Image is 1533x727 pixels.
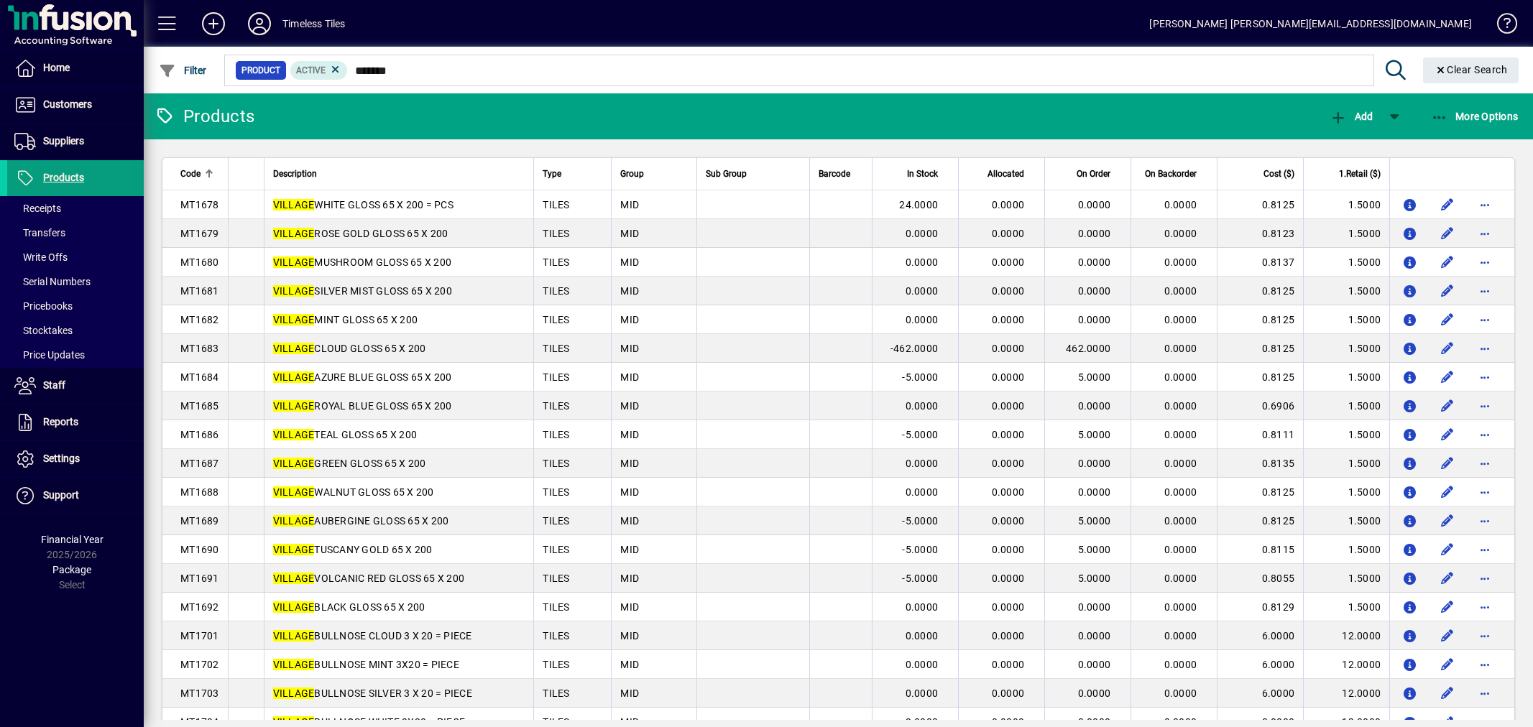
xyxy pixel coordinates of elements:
td: 12.0000 [1303,650,1389,679]
span: MT1703 [180,687,219,699]
td: 1.5000 [1303,535,1389,564]
span: MT1688 [180,486,219,498]
span: 0.0000 [1164,458,1197,469]
span: 0.0000 [906,458,939,469]
td: 6.0000 [1217,621,1303,650]
span: TEAL GLOSS 65 X 200 [273,429,418,440]
button: More options [1473,509,1496,532]
button: Edit [1436,251,1459,274]
button: More options [1473,423,1496,446]
span: 5.0000 [1078,371,1111,383]
span: Home [43,62,70,73]
span: TILES [543,429,569,440]
td: 0.8115 [1217,535,1303,564]
td: 12.0000 [1303,621,1389,650]
span: TILES [543,343,569,354]
span: Description [273,166,317,182]
button: More options [1473,624,1496,647]
span: 0.0000 [992,371,1025,383]
span: Price Updates [14,349,85,361]
span: 0.0000 [992,458,1025,469]
td: 1.5000 [1303,248,1389,277]
span: 5.0000 [1078,544,1111,555]
span: MID [620,429,639,440]
span: MT1702 [180,659,219,670]
span: MID [620,256,639,268]
td: 0.8125 [1217,190,1303,219]
span: MT1686 [180,429,219,440]
span: 0.0000 [1164,343,1197,354]
td: 0.8135 [1217,449,1303,478]
span: MID [620,515,639,527]
span: -5.0000 [902,573,938,584]
span: 0.0000 [906,256,939,268]
span: -5.0000 [902,515,938,527]
span: 0.0000 [1164,400,1197,412]
span: 0.0000 [1078,400,1111,412]
button: Filter [155,57,211,83]
span: MT1681 [180,285,219,297]
em: VILLAGE [273,429,315,440]
span: MID [620,371,639,383]
button: Edit [1436,308,1459,331]
span: TILES [543,573,569,584]
span: 5.0000 [1078,573,1111,584]
span: 0.0000 [906,228,939,239]
a: Customers [7,87,144,123]
div: Sub Group [706,166,801,182]
button: Clear [1423,57,1519,83]
span: TILES [543,400,569,412]
span: MID [620,630,639,642]
span: BULLNOSE MINT 3X20 = PIECE [273,659,459,670]
span: 0.0000 [906,630,939,642]
span: CLOUD GLOSS 65 X 200 [273,343,426,354]
em: VILLAGE [273,400,315,412]
em: VILLAGE [273,343,315,354]
span: 0.0000 [1078,314,1111,325]
button: Edit [1436,567,1459,590]
td: 0.8125 [1217,305,1303,334]
td: 0.8111 [1217,420,1303,449]
span: 0.0000 [1078,256,1111,268]
span: 0.0000 [1164,371,1197,383]
button: More options [1473,682,1496,705]
a: Settings [7,441,144,477]
span: MT1680 [180,256,219,268]
span: Active [296,65,326,75]
td: 1.5000 [1303,363,1389,392]
span: Type [543,166,561,182]
button: Edit [1436,682,1459,705]
button: Edit [1436,337,1459,360]
a: Staff [7,368,144,404]
button: More options [1473,337,1496,360]
span: 0.0000 [1164,544,1197,555]
span: TILES [543,515,569,527]
span: VOLCANIC RED GLOSS 65 X 200 [273,573,465,584]
span: 0.0000 [992,429,1025,440]
button: More options [1473,222,1496,245]
td: 0.8125 [1217,277,1303,305]
span: 0.0000 [1164,573,1197,584]
span: 0.0000 [1078,285,1111,297]
div: Description [273,166,525,182]
td: 0.8125 [1217,506,1303,535]
span: MT1683 [180,343,219,354]
a: Knowledge Base [1486,3,1515,50]
span: 0.0000 [992,285,1025,297]
a: Reports [7,404,144,440]
button: More options [1473,394,1496,417]
span: Clear Search [1435,64,1508,75]
div: Products [155,105,254,128]
td: 0.8129 [1217,593,1303,621]
span: MID [620,458,639,469]
em: VILLAGE [273,256,315,268]
em: VILLAGE [273,601,315,613]
span: ROYAL BLUE GLOSS 65 X 200 [273,400,452,412]
a: Receipts [7,196,144,221]
span: MT1687 [180,458,219,469]
span: AUBERGINE GLOSS 65 X 200 [273,515,449,527]
button: Edit [1436,279,1459,302]
span: TILES [543,659,569,670]
td: 1.5000 [1303,277,1389,305]
span: 0.0000 [906,659,939,670]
